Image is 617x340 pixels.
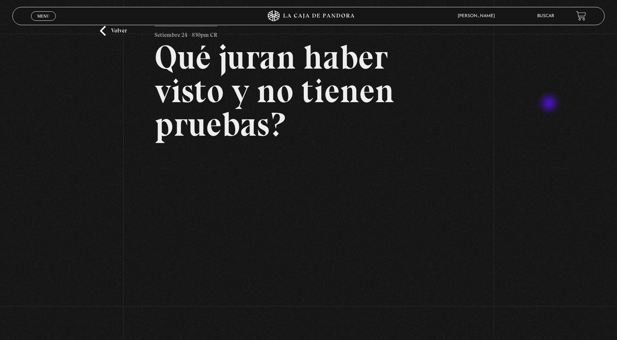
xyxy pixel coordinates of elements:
span: Cerrar [35,20,52,25]
p: Setiembre 24 - 830pm CR [155,26,217,40]
span: Menu [37,14,49,18]
a: Buscar [537,14,554,18]
iframe: Dailymotion video player – Que juras haber visto y no tienes pruebas (98) [155,152,463,325]
a: Volver [100,26,127,36]
span: [PERSON_NAME] [454,14,502,18]
a: View your shopping cart [576,11,586,21]
h2: Qué juran haber visto y no tienen pruebas? [155,40,463,141]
